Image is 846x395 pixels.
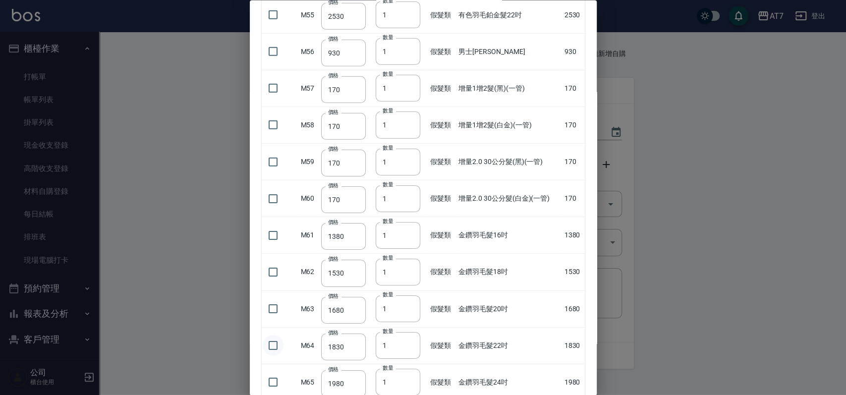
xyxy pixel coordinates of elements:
td: M62 [298,253,319,290]
td: 金鑽羽毛髮22吋 [456,327,562,364]
td: 170 [562,143,584,180]
td: 假髮類 [428,33,456,70]
td: 增量2.0 30公分髮(白金)(一管) [456,180,562,217]
td: 增量2.0 30公分髮(黑)(一管) [456,143,562,180]
td: 金鑽羽毛髮20吋 [456,290,562,327]
label: 數量 [383,254,393,261]
td: M61 [298,217,319,253]
label: 價格 [328,71,338,79]
td: 假髮類 [428,107,456,143]
label: 數量 [383,291,393,298]
td: M60 [298,180,319,217]
label: 數量 [383,70,393,78]
td: 男士[PERSON_NAME] [456,33,562,70]
label: 數量 [383,217,393,225]
td: 1680 [562,290,584,327]
td: 假髮類 [428,180,456,217]
td: M59 [298,143,319,180]
label: 價格 [328,219,338,226]
label: 價格 [328,145,338,153]
label: 價格 [328,365,338,373]
label: 數量 [383,180,393,188]
td: M63 [298,290,319,327]
label: 數量 [383,144,393,151]
td: 930 [562,33,584,70]
td: M64 [298,327,319,364]
td: M56 [298,33,319,70]
td: 假髮類 [428,253,456,290]
td: 假髮類 [428,143,456,180]
td: 170 [562,107,584,143]
td: 1530 [562,253,584,290]
td: 1380 [562,217,584,253]
label: 價格 [328,255,338,263]
td: 金鑽羽毛髮16吋 [456,217,562,253]
label: 數量 [383,107,393,114]
td: 增量1增2髮(白金)(一管) [456,107,562,143]
td: M57 [298,70,319,107]
label: 數量 [383,34,393,41]
td: 170 [562,180,584,217]
td: 假髮類 [428,327,456,364]
td: 170 [562,70,584,107]
label: 數量 [383,328,393,335]
label: 價格 [328,329,338,336]
td: 增量1增2髮(黑)(一管) [456,70,562,107]
label: 數量 [383,364,393,372]
td: 假髮類 [428,290,456,327]
label: 價格 [328,182,338,189]
label: 價格 [328,292,338,299]
td: M58 [298,107,319,143]
td: 假髮類 [428,217,456,253]
label: 價格 [328,35,338,42]
td: 金鑽羽毛髮18吋 [456,253,562,290]
td: 假髮類 [428,70,456,107]
td: 1830 [562,327,584,364]
label: 價格 [328,108,338,115]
